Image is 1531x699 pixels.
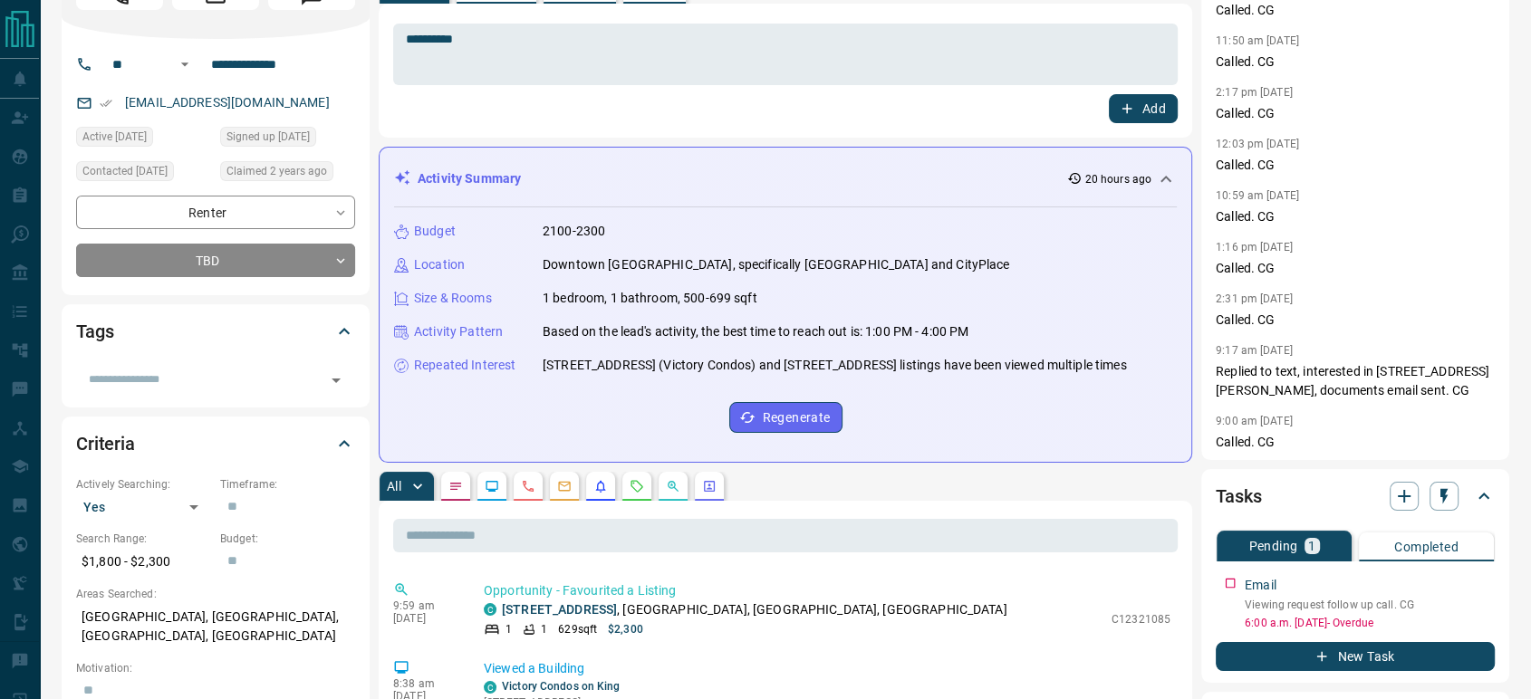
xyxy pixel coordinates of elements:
p: 1 [506,621,512,637]
div: Tue Jul 29 2025 [76,161,211,187]
p: Size & Rooms [414,289,492,308]
p: [DATE] [393,612,457,625]
p: $2,300 [608,621,643,637]
p: [STREET_ADDRESS] (Victory Condos) and [STREET_ADDRESS] listings have been viewed multiple times [543,356,1126,375]
p: Budget [414,222,456,241]
svg: Listing Alerts [593,479,608,493]
div: condos.ca [484,603,496,616]
span: Claimed 2 years ago [226,162,327,180]
svg: Notes [448,479,463,493]
p: Opportunity - Favourited a Listing [484,581,1170,600]
p: Called. CG [1216,207,1495,226]
p: Timeframe: [220,476,355,493]
p: $1,800 - $2,300 [76,547,211,577]
p: Called. CG [1216,433,1495,452]
p: 1 [541,621,547,637]
svg: Calls [521,479,535,493]
button: Regenerate [729,402,843,433]
p: , [GEOGRAPHIC_DATA], [GEOGRAPHIC_DATA], [GEOGRAPHIC_DATA] [502,600,1007,619]
p: 2:31 pm [DATE] [1216,292,1293,305]
span: Signed up [DATE] [226,128,310,146]
p: Based on the lead's activity, the best time to reach out is: 1:00 PM - 4:00 PM [543,322,968,341]
a: Victory Condos on King [502,680,620,693]
div: Mon Aug 11 2025 [76,127,211,152]
p: C12321085 [1112,611,1170,627]
a: [EMAIL_ADDRESS][DOMAIN_NAME] [125,95,330,110]
p: Called. CG [1216,156,1495,175]
p: [GEOGRAPHIC_DATA], [GEOGRAPHIC_DATA], [GEOGRAPHIC_DATA], [GEOGRAPHIC_DATA] [76,602,355,651]
p: Completed [1394,541,1459,553]
div: condos.ca [484,681,496,694]
h2: Criteria [76,429,135,458]
p: Called. CG [1216,53,1495,72]
h2: Tasks [1216,482,1261,511]
svg: Opportunities [666,479,680,493]
button: New Task [1216,642,1495,671]
p: Viewing request follow up call. CG [1245,597,1495,613]
p: 629 sqft [558,621,597,637]
svg: Email Verified [100,97,112,110]
p: Location [414,255,465,274]
p: Activity Pattern [414,322,503,341]
p: Called. CG [1216,104,1495,123]
p: 12:03 pm [DATE] [1216,138,1299,150]
div: Renter [76,196,355,229]
p: Budget: [220,531,355,547]
span: Active [DATE] [82,128,147,146]
div: Tasks [1216,474,1495,518]
p: Downtown [GEOGRAPHIC_DATA], specifically [GEOGRAPHIC_DATA] and CityPlace [543,255,1009,274]
p: Called. CG [1216,259,1495,278]
svg: Lead Browsing Activity [485,479,499,493]
p: 1 [1308,540,1315,552]
div: Yes [76,493,211,522]
button: Open [323,368,349,393]
p: All [387,480,401,493]
button: Open [174,53,196,75]
h2: Tags [76,317,113,346]
div: TBD [76,244,355,277]
p: 9:59 am [393,599,457,612]
div: Sat Mar 11 2023 [220,161,355,187]
span: Contacted [DATE] [82,162,168,180]
svg: Agent Actions [702,479,717,493]
div: Sat Mar 11 2023 [220,127,355,152]
p: 2:17 pm [DATE] [1216,86,1293,99]
div: Activity Summary20 hours ago [394,162,1177,196]
p: Called. CG [1216,1,1495,20]
p: Replied to text, interested in [STREET_ADDRESS][PERSON_NAME], documents email sent. CG [1216,362,1495,400]
p: Repeated Interest [414,356,515,375]
p: 1:16 pm [DATE] [1216,241,1293,254]
p: 6:00 a.m. [DATE] - Overdue [1245,615,1495,631]
div: Tags [76,310,355,353]
p: Email [1245,576,1276,595]
p: 2100-2300 [543,222,605,241]
a: [STREET_ADDRESS] [502,602,617,617]
svg: Requests [630,479,644,493]
p: 20 hours ago [1085,171,1151,187]
p: Pending [1248,540,1297,552]
div: Criteria [76,422,355,465]
p: 8:38 am [393,677,457,690]
p: Areas Searched: [76,586,355,602]
p: Activity Summary [418,169,521,188]
p: Called. CG [1216,311,1495,330]
p: 11:50 am [DATE] [1216,34,1299,47]
button: Add [1109,94,1178,123]
p: Actively Searching: [76,476,211,493]
svg: Emails [557,479,572,493]
p: Search Range: [76,531,211,547]
p: 1 bedroom, 1 bathroom, 500-699 sqft [543,289,757,308]
p: Viewed a Building [484,659,1170,678]
p: Motivation: [76,660,355,676]
p: 10:59 am [DATE] [1216,189,1299,202]
p: 9:00 am [DATE] [1216,415,1293,427]
p: 9:17 am [DATE] [1216,344,1293,357]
